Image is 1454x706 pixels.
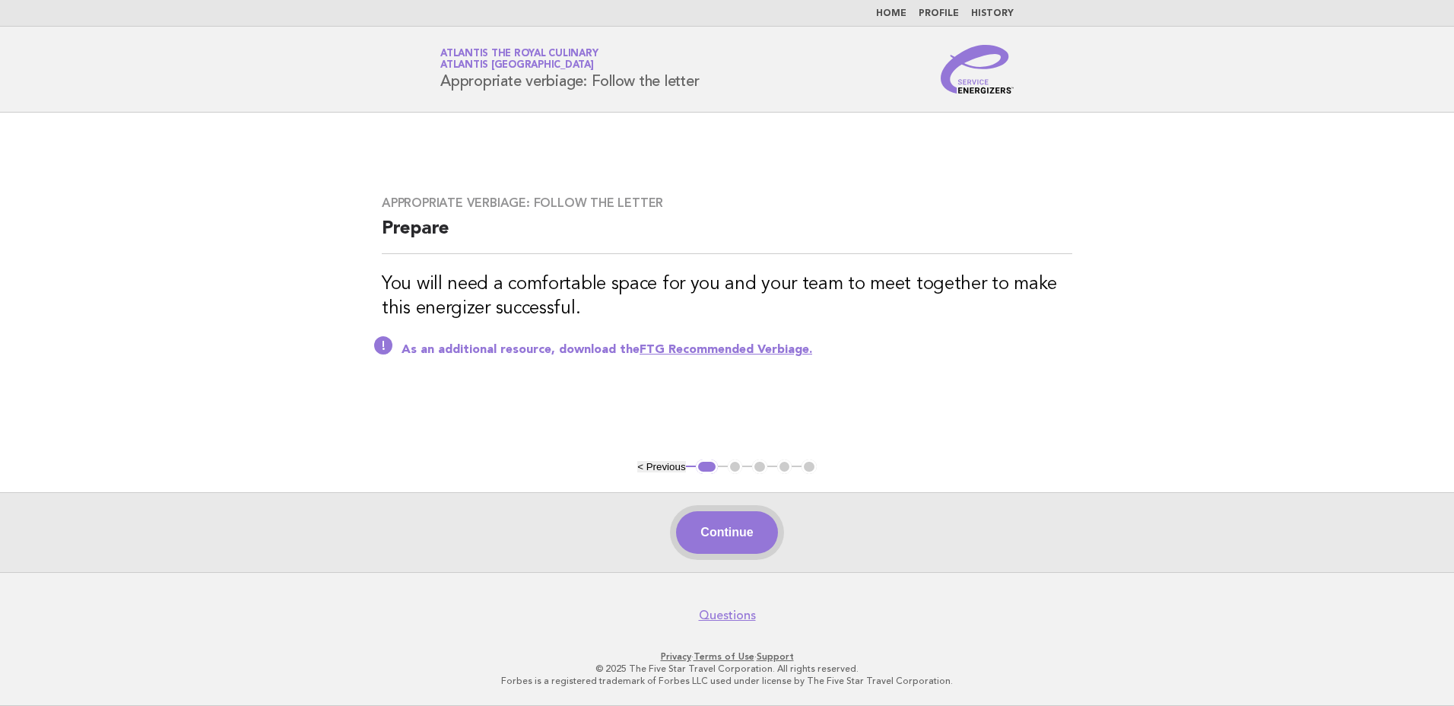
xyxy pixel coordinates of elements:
img: Service Energizers [941,45,1014,94]
a: Support [757,651,794,662]
a: Terms of Use [694,651,754,662]
a: FTG Recommended Verbiage. [640,344,812,356]
span: Atlantis [GEOGRAPHIC_DATA] [440,61,594,71]
button: Continue [676,511,777,554]
button: 1 [696,460,718,475]
p: As an additional resource, download the [402,342,1072,358]
a: History [971,9,1014,18]
p: Forbes is a registered trademark of Forbes LLC used under license by The Five Star Travel Corpora... [262,675,1192,687]
h3: Appropriate verbiage: Follow the letter [382,196,1072,211]
h2: Prepare [382,217,1072,254]
h3: You will need a comfortable space for you and your team to meet together to make this energizer s... [382,272,1072,321]
h1: Appropriate verbiage: Follow the letter [440,49,699,89]
a: Questions [699,608,756,623]
a: Privacy [661,651,691,662]
a: Atlantis the Royal CulinaryAtlantis [GEOGRAPHIC_DATA] [440,49,598,70]
a: Home [876,9,906,18]
button: < Previous [637,461,685,472]
a: Profile [919,9,959,18]
p: © 2025 The Five Star Travel Corporation. All rights reserved. [262,663,1192,675]
p: · · [262,650,1192,663]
